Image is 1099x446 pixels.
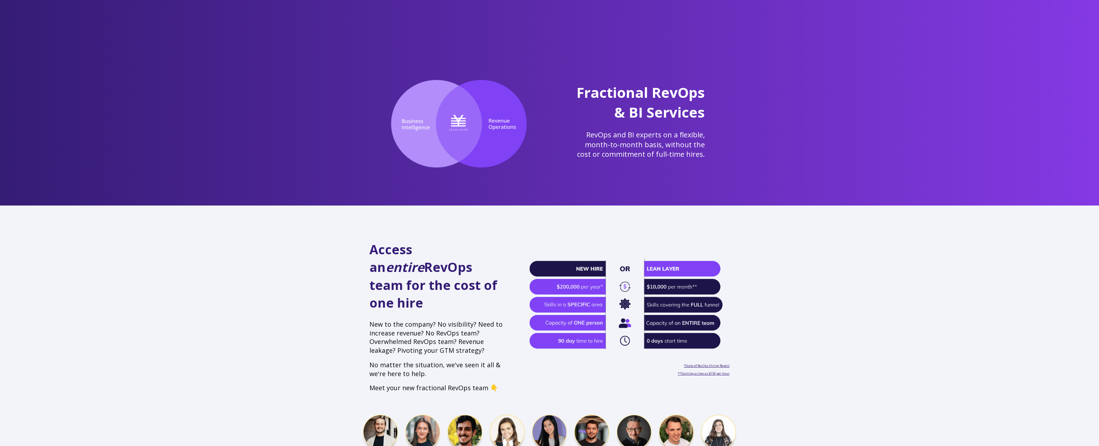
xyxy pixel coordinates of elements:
p: New to the company? No visibility? Need to increase revenue? No RevOps team? Overwhelmed RevOps t... [369,320,506,355]
p: Meet your new fractional RevOps team 👇 [369,383,506,392]
img: Lean Layer, the intersection of RevOps and Business Intelligence [380,79,538,168]
a: **Starting as low as $150 per hour [678,371,730,376]
span: Fractional RevOps & BI Services [576,83,705,122]
a: *State of RevOps Hiring Report [684,363,730,368]
span: RevOps and BI experts on a flexible, month-to-month basis, without the cost or commitment of full... [577,130,705,159]
img: Revenue Operations Fractional Services side by side Comparison hiring internally vs us [529,257,730,351]
p: No matter the situation, we've seen it all & we're here to help. [369,361,506,378]
span: Access an RevOps team for the cost of one hire [369,241,497,311]
em: entire [386,258,424,276]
